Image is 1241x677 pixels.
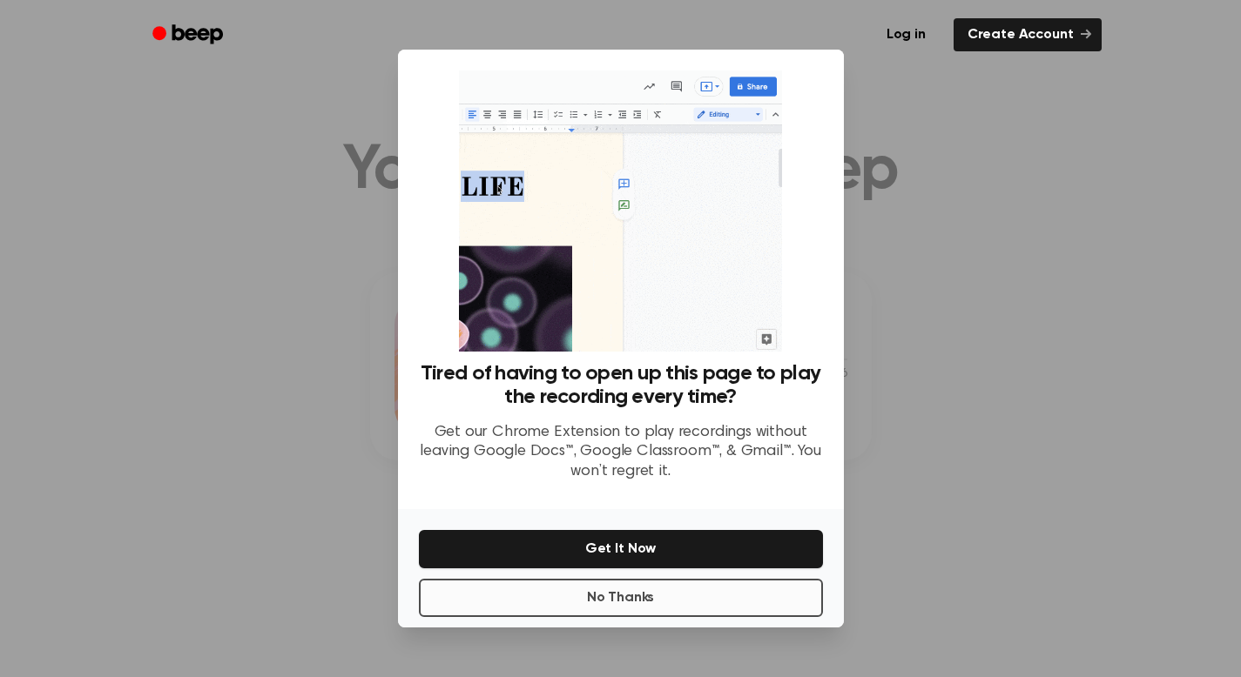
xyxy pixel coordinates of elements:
[954,18,1102,51] a: Create Account
[419,362,823,409] h3: Tired of having to open up this page to play the recording every time?
[419,579,823,617] button: No Thanks
[419,530,823,568] button: Get It Now
[459,70,782,352] img: Beep extension in action
[419,423,823,482] p: Get our Chrome Extension to play recordings without leaving Google Docs™, Google Classroom™, & Gm...
[869,15,943,55] a: Log in
[140,18,239,52] a: Beep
